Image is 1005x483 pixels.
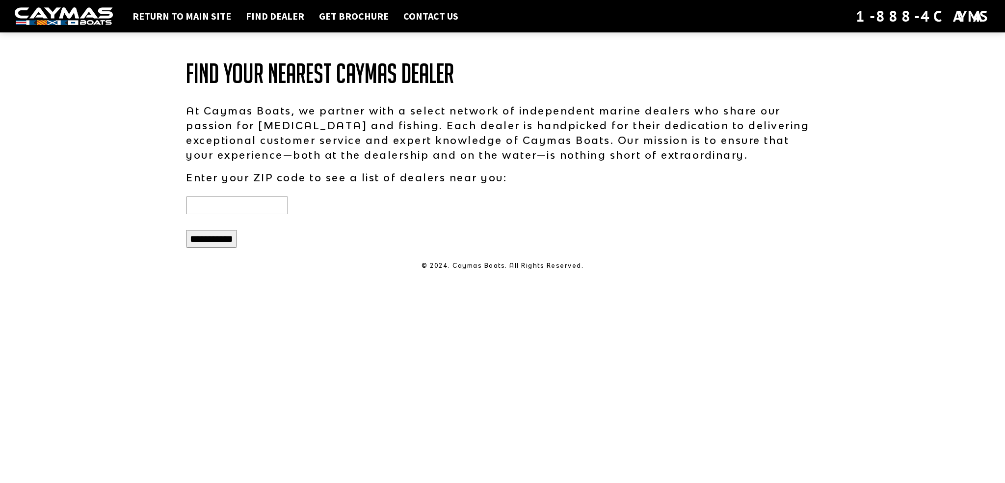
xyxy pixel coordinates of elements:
[314,10,394,23] a: Get Brochure
[186,170,819,185] p: Enter your ZIP code to see a list of dealers near you:
[186,59,819,88] h1: Find Your Nearest Caymas Dealer
[856,5,990,27] div: 1-888-4CAYMAS
[15,7,113,26] img: white-logo-c9c8dbefe5ff5ceceb0f0178aa75bf4bb51f6bca0971e226c86eb53dfe498488.png
[186,103,819,162] p: At Caymas Boats, we partner with a select network of independent marine dealers who share our pas...
[398,10,463,23] a: Contact Us
[128,10,236,23] a: Return to main site
[186,261,819,270] p: © 2024. Caymas Boats. All Rights Reserved.
[241,10,309,23] a: Find Dealer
